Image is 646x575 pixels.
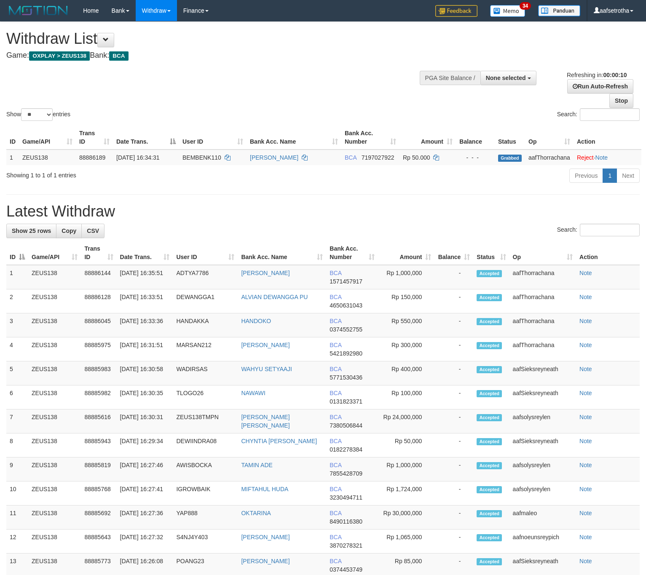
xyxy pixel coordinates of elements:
td: AWISBOCKA [173,457,238,481]
td: [DATE] 16:33:36 [117,313,173,337]
a: WAHYU SETYAAJI [241,366,292,372]
td: Rp 550,000 [378,313,435,337]
td: aafSieksreyneath [509,361,576,385]
td: 88886045 [81,313,116,337]
td: - [434,433,473,457]
a: Note [579,462,592,468]
td: ZEUS138 [28,481,81,505]
span: CSV [87,227,99,234]
td: 12 [6,530,28,554]
a: OKTARINA [241,510,271,516]
td: aafThorrachana [509,337,576,361]
span: Accepted [477,318,502,325]
label: Search: [557,108,640,121]
a: TAMIN ADE [241,462,272,468]
span: Accepted [477,366,502,373]
input: Search: [580,224,640,236]
span: Accepted [477,390,502,397]
td: Rp 1,000,000 [378,265,435,289]
a: [PERSON_NAME] [241,342,289,348]
span: BCA [330,414,341,420]
a: Reject [577,154,594,161]
td: aafsolysreylen [509,481,576,505]
td: ZEUS138TMPN [173,409,238,433]
td: 9 [6,457,28,481]
td: 88886144 [81,265,116,289]
a: Note [579,342,592,348]
span: Copy 4650631043 to clipboard [330,302,362,309]
th: Bank Acc. Name: activate to sort column ascending [238,241,326,265]
td: ZEUS138 [28,385,81,409]
label: Search: [557,224,640,236]
a: CHYNTIA [PERSON_NAME] [241,438,317,444]
td: 88885819 [81,457,116,481]
td: Rp 1,065,000 [378,530,435,554]
span: Copy 0374453749 to clipboard [330,566,362,573]
td: aafThorrachana [509,289,576,313]
th: Game/API: activate to sort column ascending [19,126,76,150]
a: Note [579,486,592,492]
td: - [434,385,473,409]
span: BCA [345,154,357,161]
a: Note [579,558,592,564]
td: ZEUS138 [28,289,81,313]
td: 2 [6,289,28,313]
td: ZEUS138 [28,433,81,457]
th: Trans ID: activate to sort column ascending [76,126,113,150]
td: [DATE] 16:27:36 [117,505,173,530]
td: S4NJ4Y403 [173,530,238,554]
img: panduan.png [538,5,580,16]
td: · [574,150,641,165]
span: Copy 3870278321 to clipboard [330,542,362,549]
td: Rp 24,000,000 [378,409,435,433]
span: BCA [330,558,341,564]
span: BCA [330,318,341,324]
div: - - - [459,153,491,162]
td: ZEUS138 [19,150,76,165]
a: Note [595,154,608,161]
td: Rp 1,000,000 [378,457,435,481]
td: IGROWBAIK [173,481,238,505]
span: BCA [109,51,128,61]
td: - [434,361,473,385]
th: Amount: activate to sort column ascending [378,241,435,265]
td: - [434,313,473,337]
span: Accepted [477,486,502,493]
label: Show entries [6,108,70,121]
span: Accepted [477,534,502,541]
a: Note [579,390,592,396]
td: WADIRSAS [173,361,238,385]
h1: Latest Withdraw [6,203,640,220]
span: [DATE] 16:34:31 [116,154,159,161]
th: Action [576,241,640,265]
span: None selected [486,75,526,81]
select: Showentries [21,108,53,121]
div: Showing 1 to 1 of 1 entries [6,168,263,179]
a: Run Auto-Refresh [567,79,633,94]
td: 88885975 [81,337,116,361]
td: DEWIINDRA08 [173,433,238,457]
td: 6 [6,385,28,409]
th: Balance [456,126,495,150]
a: Note [579,366,592,372]
span: Copy 7380506844 to clipboard [330,422,362,429]
td: [DATE] 16:30:31 [117,409,173,433]
td: aafThorrachana [509,265,576,289]
span: Accepted [477,558,502,565]
th: Op: activate to sort column ascending [509,241,576,265]
div: PGA Site Balance / [420,71,480,85]
td: ZEUS138 [28,530,81,554]
th: Bank Acc. Name: activate to sort column ascending [247,126,341,150]
span: BCA [330,462,341,468]
span: Accepted [477,294,502,301]
td: 4 [6,337,28,361]
td: 3 [6,313,28,337]
td: 8 [6,433,28,457]
th: Trans ID: activate to sort column ascending [81,241,116,265]
strong: 00:00:10 [603,72,627,78]
a: HANDOKO [241,318,271,324]
a: Stop [609,94,633,108]
a: Note [579,294,592,300]
span: Copy 0182278384 to clipboard [330,446,362,453]
td: 88885768 [81,481,116,505]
